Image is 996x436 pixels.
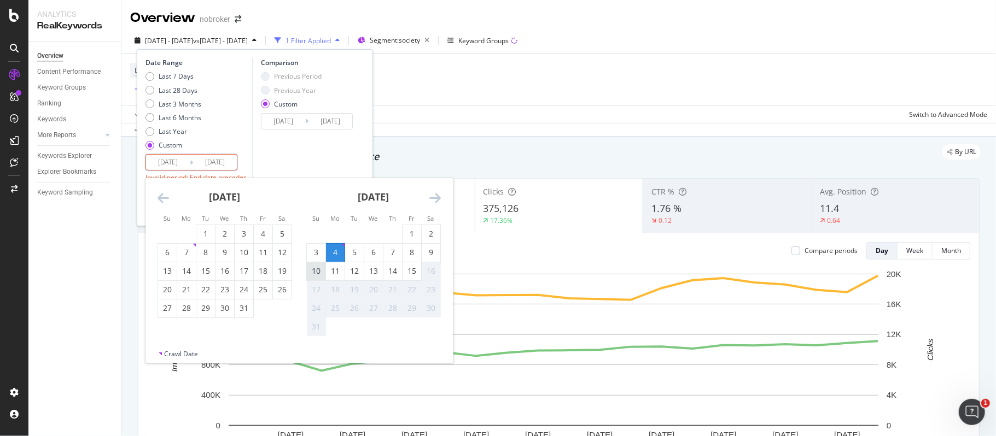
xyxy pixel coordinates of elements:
div: Ranking [37,98,61,109]
div: 10 [307,266,325,276]
div: Overview [130,9,195,27]
td: Not available. Tuesday, August 26, 2025 [345,299,364,317]
div: 29 [196,303,215,314]
td: Choose Saturday, August 2, 2025 as your check-out date. It’s available. [422,225,441,243]
div: Previous Period [274,72,322,81]
div: 1 Filter Applied [286,36,331,45]
small: Tu [351,214,358,222]
small: Mo [182,214,191,222]
div: Content Performance [37,66,101,78]
strong: [DATE] [358,190,389,203]
div: 13 [364,266,383,276]
div: arrow-right-arrow-left [235,15,241,23]
div: 30 [215,303,234,314]
div: Keyword Groups [458,36,509,45]
div: 22 [403,284,421,295]
button: Keyword Groups [443,32,522,49]
td: Not available. Monday, August 25, 2025 [326,299,345,317]
div: Last Year [159,127,187,136]
div: 9 [215,247,234,258]
td: Not available. Friday, August 22, 2025 [403,280,422,299]
div: 11 [326,266,345,276]
div: RealKeywords [37,20,112,32]
button: Week [898,242,933,260]
td: Not available. Wednesday, August 27, 2025 [364,299,383,317]
span: Clicks [484,186,504,197]
text: Impressions [170,327,179,372]
small: Fr [409,214,415,222]
div: Last 6 Months [159,113,201,122]
div: 18 [254,266,272,276]
div: 8 [196,247,215,258]
small: Sa [428,214,434,222]
td: Choose Sunday, July 27, 2025 as your check-out date. It’s available. [158,299,177,317]
td: Choose Thursday, July 3, 2025 as your check-out date. It’s available. [235,225,254,243]
div: More Reports [37,129,76,141]
text: 4K [887,390,896,399]
a: Keyword Groups [37,82,113,93]
span: Device [135,66,155,75]
div: 25 [326,303,345,314]
td: Choose Tuesday, July 15, 2025 as your check-out date. It’s available. [196,262,215,280]
div: 28 [177,303,196,314]
div: 5 [273,228,292,239]
td: Choose Tuesday, July 1, 2025 as your check-out date. It’s available. [196,225,215,243]
input: Start Date [261,114,305,129]
div: 16 [422,266,440,276]
div: Last 3 Months [159,99,201,109]
small: We [369,214,378,222]
div: Custom [274,99,298,109]
div: 13 [158,266,177,276]
div: Last 28 Days [145,86,201,95]
td: Choose Sunday, August 10, 2025 as your check-out date. It’s available. [307,262,326,280]
small: We [220,214,229,222]
div: 8 [403,247,421,258]
button: Apply [130,105,162,123]
div: 15 [196,266,215,276]
td: Choose Saturday, July 5, 2025 as your check-out date. It’s available. [273,225,292,243]
button: Month [933,242,970,260]
td: Choose Wednesday, July 30, 2025 as your check-out date. It’s available. [215,299,235,317]
td: Choose Saturday, July 19, 2025 as your check-out date. It’s available. [273,262,292,280]
div: 26 [273,284,292,295]
a: Keywords Explorer [37,150,113,162]
td: Choose Thursday, August 7, 2025 as your check-out date. It’s available. [383,243,403,262]
td: Not available. Saturday, August 30, 2025 [422,299,441,317]
div: 27 [158,303,177,314]
td: Choose Saturday, July 26, 2025 as your check-out date. It’s available. [273,280,292,299]
text: Clicks [925,338,935,360]
div: Week [906,246,923,255]
td: Choose Sunday, August 3, 2025 as your check-out date. It’s available. [307,243,326,262]
div: 23 [422,284,440,295]
div: nobroker [200,14,230,25]
text: 20K [887,269,901,279]
td: Choose Saturday, July 12, 2025 as your check-out date. It’s available. [273,243,292,262]
td: Choose Saturday, August 9, 2025 as your check-out date. It’s available. [422,243,441,262]
button: Day [866,242,898,260]
span: vs [DATE] - [DATE] [193,36,248,45]
td: Choose Monday, August 11, 2025 as your check-out date. It’s available. [326,262,345,280]
div: Previous Period [261,72,322,81]
td: Not available. Friday, August 29, 2025 [403,299,422,317]
div: 6 [364,247,383,258]
span: Avg. Position [820,186,866,197]
td: Not available. Wednesday, August 20, 2025 [364,280,383,299]
td: Choose Friday, July 11, 2025 as your check-out date. It’s available. [254,243,273,262]
button: 1 Filter Applied [270,32,344,49]
div: Compare periods [805,246,858,255]
small: Sa [279,214,286,222]
div: 5 [345,247,364,258]
span: 1 [981,399,990,408]
div: 0.64 [827,216,840,225]
td: Not available. Saturday, August 16, 2025 [422,262,441,280]
td: Choose Monday, July 7, 2025 as your check-out date. It’s available. [177,243,196,262]
div: Explorer Bookmarks [37,166,96,178]
td: Choose Wednesday, July 2, 2025 as your check-out date. It’s available. [215,225,235,243]
td: Not available. Sunday, August 24, 2025 [307,299,326,317]
td: Selected as start date. Monday, August 4, 2025 [326,243,345,262]
div: 19 [273,266,292,276]
small: Th [240,214,247,222]
td: Choose Friday, August 8, 2025 as your check-out date. It’s available. [403,243,422,262]
div: 9 [422,247,440,258]
small: Tu [202,214,209,222]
